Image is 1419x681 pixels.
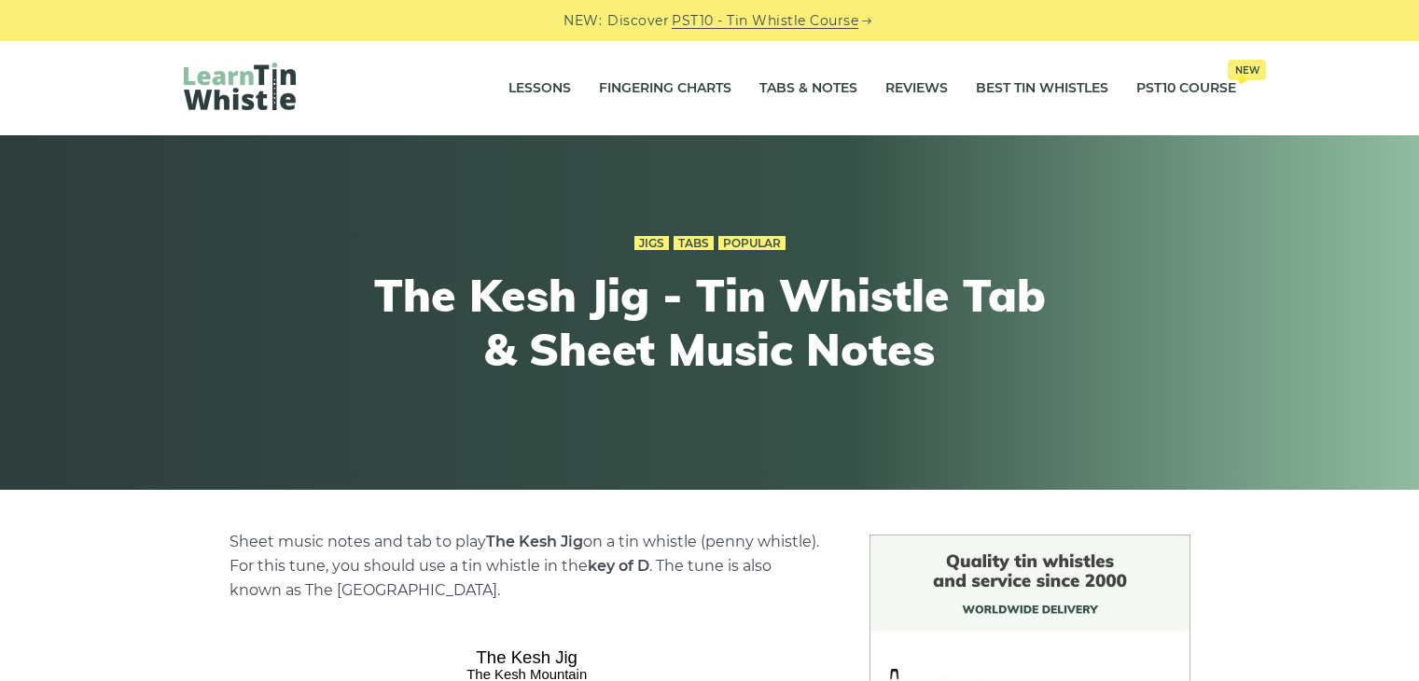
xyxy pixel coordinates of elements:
strong: The Kesh Jig [486,533,583,550]
a: Best Tin Whistles [976,65,1108,112]
p: Sheet music notes and tab to play on a tin whistle (penny whistle). For this tune, you should use... [230,530,825,603]
img: LearnTinWhistle.com [184,63,296,110]
a: Jigs [634,236,669,251]
a: PST10 CourseNew [1136,65,1236,112]
span: New [1228,60,1266,80]
a: Tabs & Notes [759,65,857,112]
h1: The Kesh Jig - Tin Whistle Tab & Sheet Music Notes [367,269,1053,376]
a: Popular [718,236,786,251]
a: Reviews [885,65,948,112]
a: Tabs [674,236,714,251]
strong: key of D [588,557,649,575]
a: Lessons [508,65,571,112]
a: Fingering Charts [599,65,731,112]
